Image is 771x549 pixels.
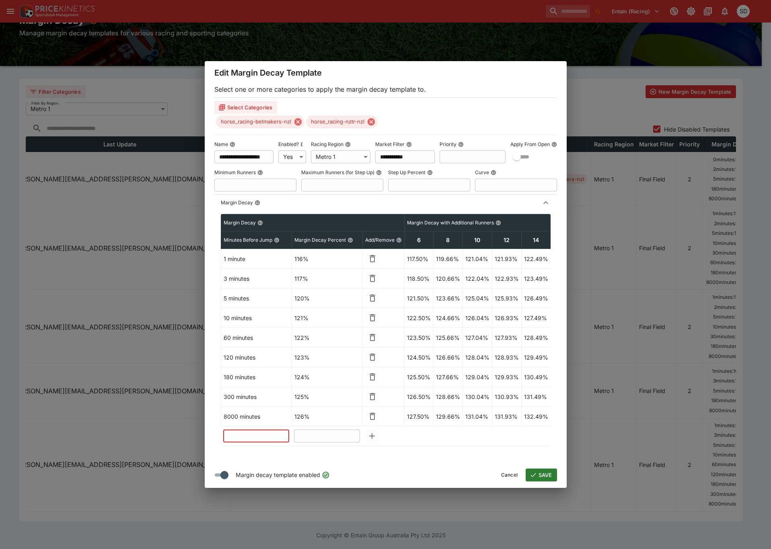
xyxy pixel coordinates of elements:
p: Add/Remove [365,236,395,243]
td: 117% [292,269,362,288]
p: Minutes Before Jump [224,236,272,243]
td: 124.66% [433,308,463,328]
button: Margin Decay with Additional Runners [495,220,501,226]
td: 127.04% [463,328,492,347]
td: 117.50% [404,249,433,269]
td: 125.50% [404,367,433,387]
p: Margin Decay with Additional Runners [407,219,494,226]
p: Minimum Runners [214,169,256,176]
p: Enabled? [278,141,299,148]
div: Margin Decay [214,211,557,452]
button: Name [230,142,235,147]
p: Market Filter [375,141,405,148]
td: 123% [292,347,362,367]
td: 120% [292,288,362,308]
th: 12 [492,232,521,249]
td: 5 minutes [221,288,292,308]
td: 120.66% [433,269,463,288]
td: 123.50% [404,328,433,347]
td: 125.93% [492,288,521,308]
td: 122.49% [521,249,551,269]
td: 128.04% [463,347,492,367]
button: Add/Remove [396,237,402,243]
td: 126% [292,407,362,426]
td: 122% [292,328,362,347]
p: Priority [440,141,456,148]
td: 131.04% [463,407,492,426]
td: 126.04% [463,308,492,328]
button: Apply From Open [551,142,557,147]
button: SAVE [526,469,557,481]
button: Curve [491,170,496,175]
td: 127.49% [521,308,551,328]
td: 3 minutes [221,269,292,288]
td: 121.50% [404,288,433,308]
td: 127.93% [492,328,521,347]
td: 10 minutes [221,308,292,328]
td: 121.04% [463,249,492,269]
td: 119.66% [433,249,463,269]
span: Select one or more categories to apply the margin decay template to. [214,85,426,93]
span: horse_racing-nztr-nzl [306,118,369,126]
button: Margin Decay [214,195,557,211]
p: Apply From Open [510,141,550,148]
td: 125.66% [433,328,463,347]
button: Priority [458,142,464,147]
td: 129.66% [433,407,463,426]
td: 132.49% [521,407,551,426]
div: Yes [278,150,306,163]
td: 1 minute [221,249,292,269]
td: 125% [292,387,362,407]
p: Name [214,141,228,148]
td: 126.49% [521,288,551,308]
button: Step Up Percent [427,170,433,175]
p: Racing Region [311,141,343,148]
td: 116% [292,249,362,269]
p: Maximum Runners (for Step Up) [301,169,374,176]
button: Margin Decay Percent [347,237,353,243]
p: Margin Decay [221,199,253,206]
button: Minutes Before Jump [274,237,280,243]
button: Margin Decay [257,220,263,226]
td: 127.66% [433,367,463,387]
td: 128.66% [433,387,463,407]
table: sticky simple table [221,214,698,446]
button: Margin Decay [255,200,260,206]
td: 121% [292,308,362,328]
td: 122.93% [492,269,521,288]
td: 131.93% [492,407,521,426]
button: Select Categories [214,101,278,114]
div: Edit Margin Decay Template [205,61,567,84]
td: 126.93% [492,308,521,328]
td: 127.50% [404,407,433,426]
td: 130.04% [463,387,492,407]
th: 8 [433,232,463,249]
button: Minimum Runners [257,170,263,175]
td: 121.93% [492,249,521,269]
td: 124.50% [404,347,433,367]
button: Enabled? [300,142,306,147]
td: 60 minutes [221,328,292,347]
p: Curve [475,169,489,176]
td: 120 minutes [221,347,292,367]
p: Margin Decay [224,219,256,226]
th: 6 [404,232,433,249]
td: 126.66% [433,347,463,367]
div: horse_racing-betmakers-nzl [216,115,304,128]
td: 124% [292,367,362,387]
td: 128.93% [492,347,521,367]
td: 125.04% [463,288,492,308]
td: 129.49% [521,347,551,367]
td: 180 minutes [221,367,292,387]
button: Market Filter [406,142,412,147]
td: 123.49% [521,269,551,288]
div: horse_racing-nztr-nzl [306,115,378,128]
td: 128.49% [521,328,551,347]
td: 122.50% [404,308,433,328]
td: 118.50% [404,269,433,288]
td: 8000 minutes [221,407,292,426]
td: 126.50% [404,387,433,407]
span: horse_racing-betmakers-nzl [216,118,296,126]
td: 131.49% [521,387,551,407]
p: Margin Decay Percent [294,236,346,243]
